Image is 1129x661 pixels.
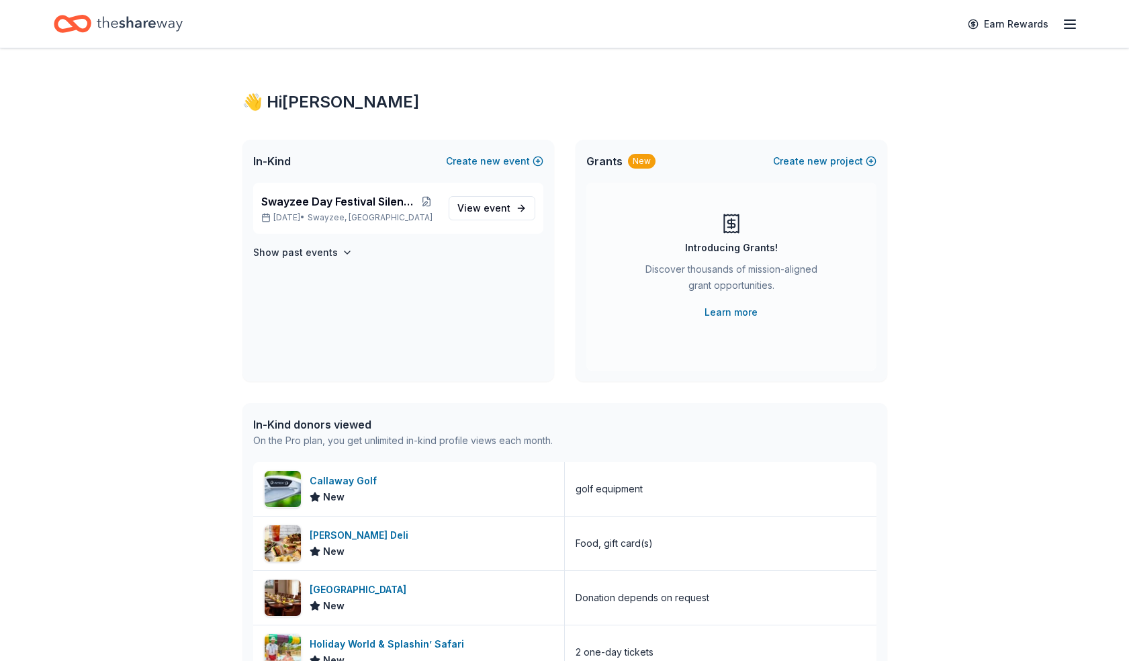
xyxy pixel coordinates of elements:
[308,212,433,223] span: Swayzee, [GEOGRAPHIC_DATA]
[576,535,653,552] div: Food, gift card(s)
[705,304,758,320] a: Learn more
[576,481,643,497] div: golf equipment
[323,543,345,560] span: New
[449,196,535,220] a: View event
[773,153,876,169] button: Createnewproject
[261,212,438,223] p: [DATE] •
[242,91,887,113] div: 👋 Hi [PERSON_NAME]
[310,582,412,598] div: [GEOGRAPHIC_DATA]
[576,590,709,606] div: Donation depends on request
[253,245,353,261] button: Show past events
[253,433,553,449] div: On the Pro plan, you get unlimited in-kind profile views each month.
[54,8,183,40] a: Home
[265,525,301,562] img: Image for McAlister's Deli
[960,12,1056,36] a: Earn Rewards
[253,153,291,169] span: In-Kind
[807,153,827,169] span: new
[265,580,301,616] img: Image for Hotel Roanoke
[480,153,500,169] span: new
[457,200,510,216] span: View
[323,598,345,614] span: New
[253,245,338,261] h4: Show past events
[323,489,345,505] span: New
[310,473,382,489] div: Callaway Golf
[576,644,653,660] div: 2 one-day tickets
[310,636,469,652] div: Holiday World & Splashin’ Safari
[265,471,301,507] img: Image for Callaway Golf
[628,154,656,169] div: New
[586,153,623,169] span: Grants
[446,153,543,169] button: Createnewevent
[261,193,416,210] span: Swayzee Day Festival Silent Auction
[484,202,510,214] span: event
[253,416,553,433] div: In-Kind donors viewed
[685,240,778,256] div: Introducing Grants!
[310,527,414,543] div: [PERSON_NAME] Deli
[640,261,823,299] div: Discover thousands of mission-aligned grant opportunities.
